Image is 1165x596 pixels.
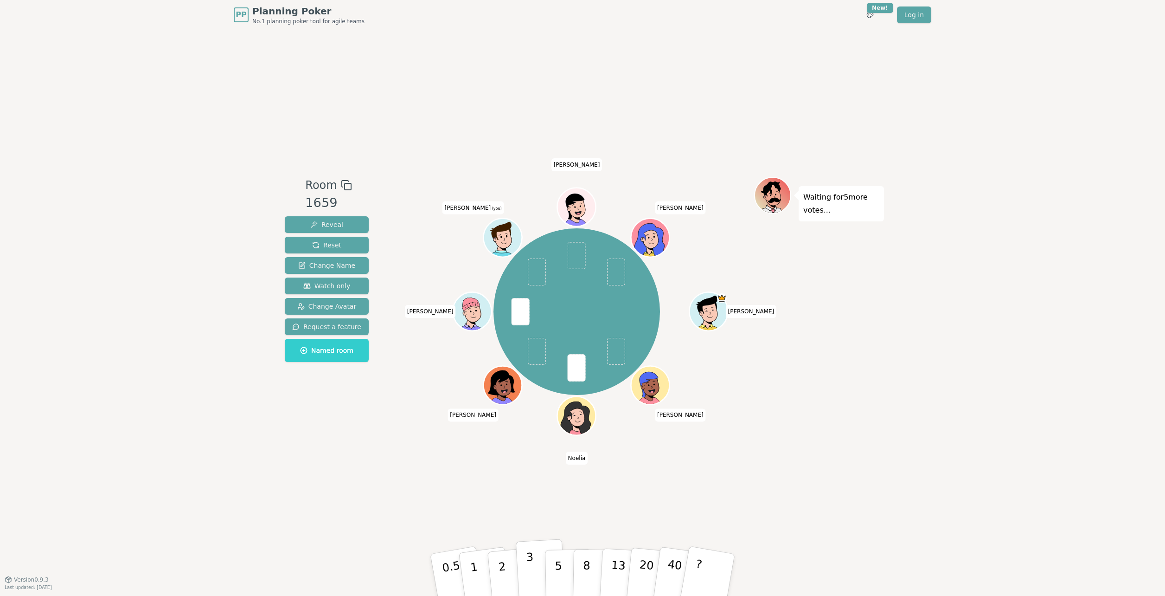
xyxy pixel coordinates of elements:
span: Click to change your name [448,409,499,422]
span: Named room [300,346,353,355]
span: Click to change your name [655,201,706,214]
button: Watch only [285,278,369,294]
span: Click to change your name [551,158,602,171]
button: Click to change your avatar [485,220,521,256]
span: Click to change your name [566,452,588,465]
a: Log in [897,6,931,23]
span: Reveal [310,220,343,229]
button: Reset [285,237,369,253]
span: Click to change your name [405,305,456,318]
button: Request a feature [285,318,369,335]
div: New! [867,3,893,13]
span: Version 0.9.3 [14,576,49,583]
button: New! [862,6,878,23]
span: Lukas is the host [717,293,727,303]
span: No.1 planning poker tool for agile teams [252,18,365,25]
button: Change Avatar [285,298,369,315]
button: Change Name [285,257,369,274]
span: Last updated: [DATE] [5,585,52,590]
span: Click to change your name [726,305,777,318]
p: Waiting for 5 more votes... [803,191,879,217]
div: 1659 [305,194,352,213]
span: Watch only [303,281,351,291]
button: Version0.9.3 [5,576,49,583]
span: Change Avatar [297,302,357,311]
button: Reveal [285,216,369,233]
span: Click to change your name [442,201,504,214]
button: Named room [285,339,369,362]
span: Click to change your name [655,409,706,422]
span: Planning Poker [252,5,365,18]
span: Reset [312,240,341,250]
span: Change Name [298,261,355,270]
a: PPPlanning PokerNo.1 planning poker tool for agile teams [234,5,365,25]
span: Request a feature [292,322,361,331]
span: PP [236,9,246,20]
span: (you) [491,207,502,211]
span: Room [305,177,337,194]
